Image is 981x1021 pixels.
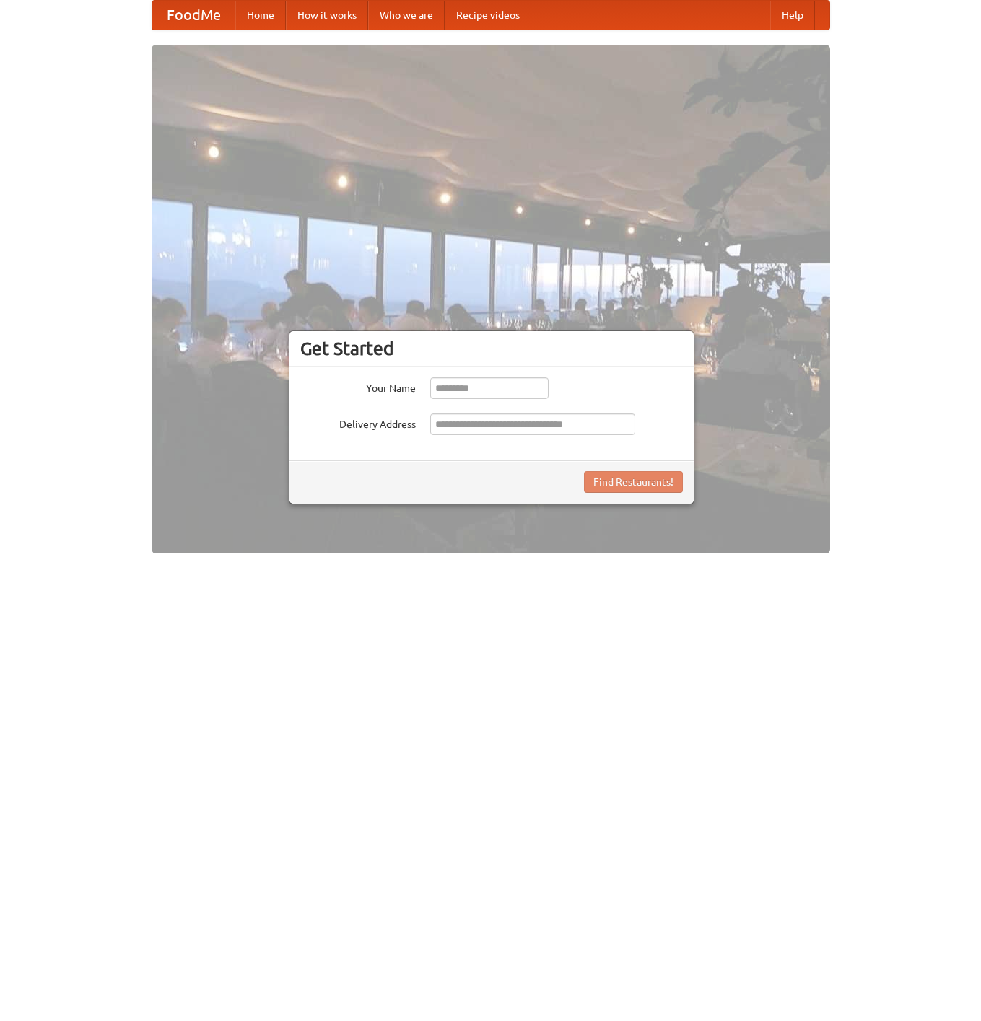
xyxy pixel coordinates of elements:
[368,1,445,30] a: Who we are
[300,338,683,359] h3: Get Started
[286,1,368,30] a: How it works
[152,1,235,30] a: FoodMe
[445,1,531,30] a: Recipe videos
[235,1,286,30] a: Home
[584,471,683,493] button: Find Restaurants!
[300,413,416,431] label: Delivery Address
[770,1,815,30] a: Help
[300,377,416,395] label: Your Name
